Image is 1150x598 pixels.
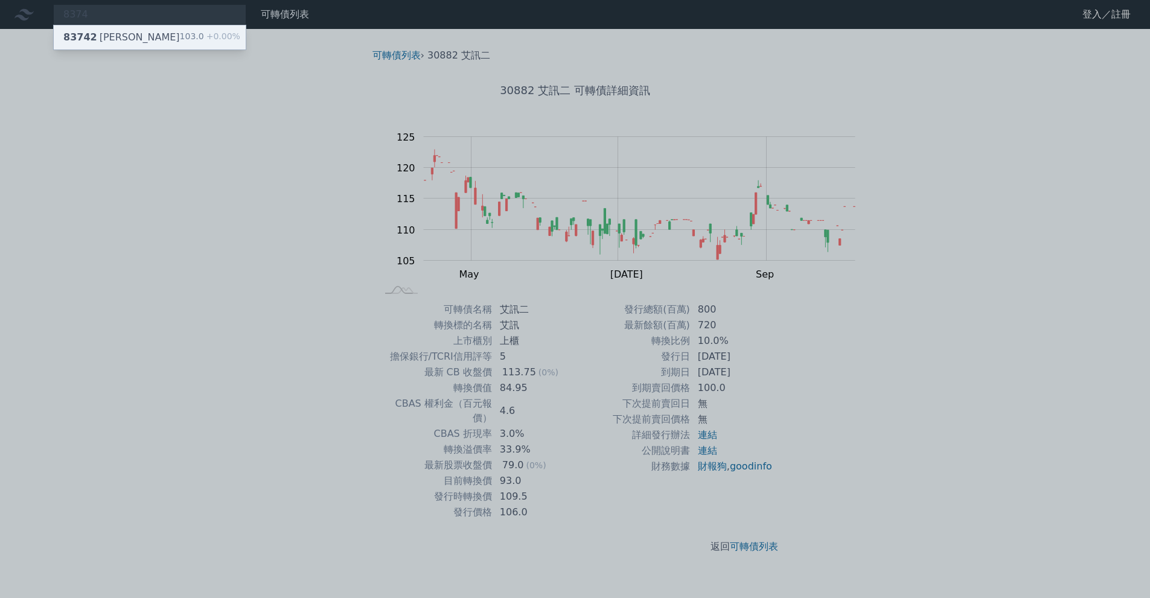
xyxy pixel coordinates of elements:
[180,30,240,45] div: 103.0
[63,30,180,45] div: [PERSON_NAME]
[204,31,240,41] span: +0.00%
[63,31,97,43] span: 83742
[1090,540,1150,598] iframe: Chat Widget
[54,25,246,49] a: 83742[PERSON_NAME] 103.0+0.00%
